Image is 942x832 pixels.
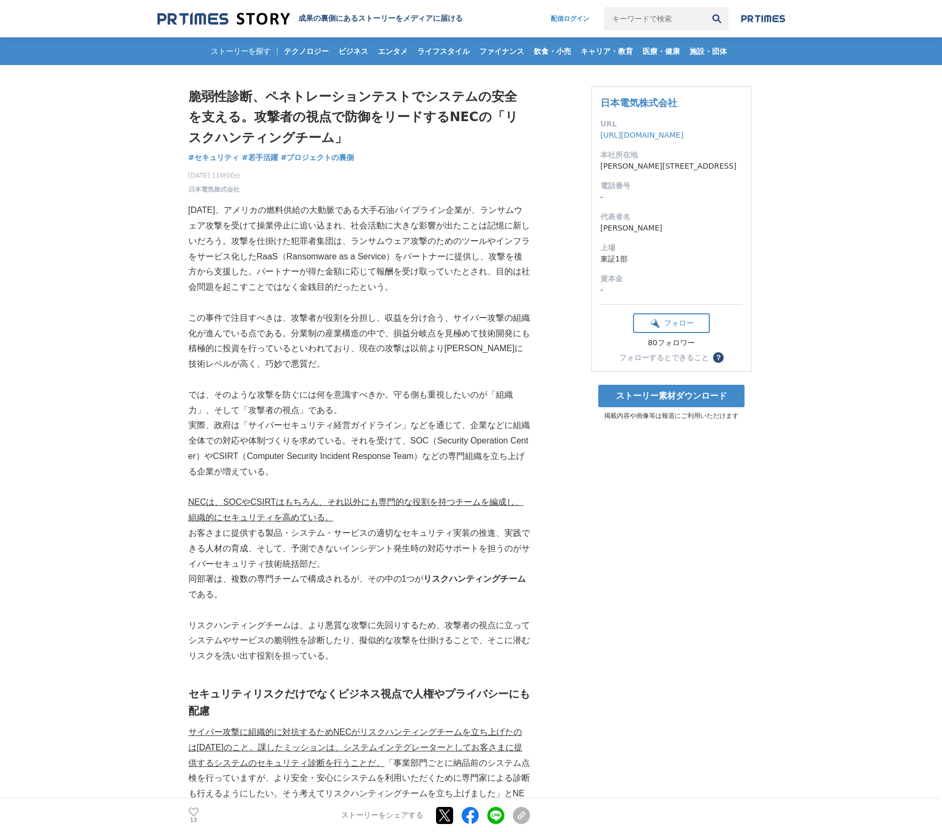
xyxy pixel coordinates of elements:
strong: リスクハンティングチーム [423,574,526,583]
p: リスクハンティングチームは、より悪質な攻撃に先回りするため、攻撃者の視点に立ってシステムやサービスの脆弱性を診断したり、擬似的な攻撃を仕掛けることで、そこに潜むリスクを洗い出す役割を担っている。 [188,618,530,664]
dt: 本社所在地 [600,149,742,161]
dt: 上場 [600,242,742,253]
span: [DATE] 11時00分 [188,171,241,180]
a: エンタメ [374,37,412,65]
span: #プロジェクトの裏側 [281,153,354,162]
span: 飲食・小売 [529,46,575,56]
a: #若手活躍 [242,152,278,163]
p: では、そのような攻撃を防ぐには何を意識すべきか。守る側も重視したいのが「組織力」、そして「攻撃者の視点」である。 [188,387,530,418]
span: エンタメ [374,46,412,56]
span: 医療・健康 [638,46,684,56]
p: 「事業部門ごとに納品前のシステム点検を行っていますが、より安全・安心にシステムを利用いただくために専門家による診断も行えるようにしたい。そう考えてリスクハンティングチームを立ち上げました」とNE... [188,725,530,817]
a: ストーリー素材ダウンロード [598,385,745,407]
dd: - [600,192,742,203]
div: フォローするとできること [619,354,709,361]
span: ？ [715,354,722,361]
a: 日本電気株式会社 [188,185,240,194]
span: #セキュリティ [188,153,240,162]
span: ライフスタイル [413,46,474,56]
dt: 代表者名 [600,211,742,223]
span: キャリア・教育 [576,46,637,56]
dd: [PERSON_NAME] [600,223,742,234]
a: テクノロジー [280,37,333,65]
span: テクノロジー [280,46,333,56]
img: prtimes [741,14,785,23]
a: 成果の裏側にあるストーリーをメディアに届ける 成果の裏側にあるストーリーをメディアに届ける [157,12,463,26]
a: 日本電気株式会社 [600,97,677,108]
p: ストーリーをシェアする [341,811,423,820]
button: フォロー [633,313,710,333]
dd: - [600,284,742,296]
dt: 電話番号 [600,180,742,192]
p: この事件で注目すべきは、攻撃者が役割を分担し、収益を分け合う、サイバー攻撃の組織化が進んでいる点である。分業制の産業構造の中で、損益分岐点を見極めて技術開発にも積極的に投資を行っているといわれて... [188,311,530,372]
a: ビジネス [334,37,373,65]
u: サイバー攻撃に組織的に対抗するためNECがリスクハンティングチームを立ち上げたのは[DATE]のこと。課したミッションは、システムインテグレーターとしてお客さまに提供するシステムのセキュリティ診... [188,727,523,767]
dt: URL [600,118,742,130]
a: ファイナンス [475,37,528,65]
u: NECは、SOCやCSIRTはもちろん、それ以外にも専門的な役割を持つチームを編成し、組織的にセキュリティを高めている。 [188,497,524,522]
img: 成果の裏側にあるストーリーをメディアに届ける [157,12,290,26]
h2: セキュリティリスクだけでなくビジネス視点で人権やプライバシーにも配慮 [188,685,530,719]
a: 飲食・小売 [529,37,575,65]
a: キャリア・教育 [576,37,637,65]
input: キーワードで検索 [604,7,705,30]
p: [DATE]、アメリカの燃料供給の大動脈である大手石油パイプライン企業が、ランサムウェア攻撃を受けて操業停止に追い込まれ、社会活動に大きな影響が出たことは記憶に新しいだろう。攻撃を仕掛けた犯罪者... [188,203,530,295]
button: 検索 [705,7,729,30]
div: 80フォロワー [633,338,710,348]
a: 施設・団体 [685,37,731,65]
span: 施設・団体 [685,46,731,56]
h2: 成果の裏側にあるストーリーをメディアに届ける [298,14,463,23]
a: 医療・健康 [638,37,684,65]
dd: [PERSON_NAME][STREET_ADDRESS] [600,161,742,172]
h1: 脆弱性診断、ペネトレーションテストでシステムの安全を支える。攻撃者の視点で防御をリードするNECの「リスクハンティングチーム」 [188,86,530,148]
p: 同部署は、複数の専門チームで構成されるが、その中の1つが である。 [188,572,530,603]
dt: 資本金 [600,273,742,284]
a: #プロジェクトの裏側 [281,152,354,163]
a: 配信ログイン [540,7,600,30]
span: ビジネス [334,46,373,56]
p: お客さまに提供する製品・システム・サービスの適切なセキュリティ実装の推進、実践できる人材の育成、そして、予測できないインシデント発生時の対応サポートを担うのがサイバーセキュリティ技術統括部だ。 [188,526,530,572]
a: #セキュリティ [188,152,240,163]
a: [URL][DOMAIN_NAME] [600,131,684,139]
p: 実際、政府は「サイバーセキュリティ経営ガイドライン」などを通じて、企業などに組織全体での対応や体制づくりを求めている。それを受けて、SOC（Security Operation Center）や... [188,418,530,479]
button: ？ [713,352,724,363]
dd: 東証1部 [600,253,742,265]
p: 13 [188,818,199,823]
p: 掲載内容や画像等は報道にご利用いただけます [591,411,751,421]
a: ライフスタイル [413,37,474,65]
span: #若手活躍 [242,153,278,162]
span: ファイナンス [475,46,528,56]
